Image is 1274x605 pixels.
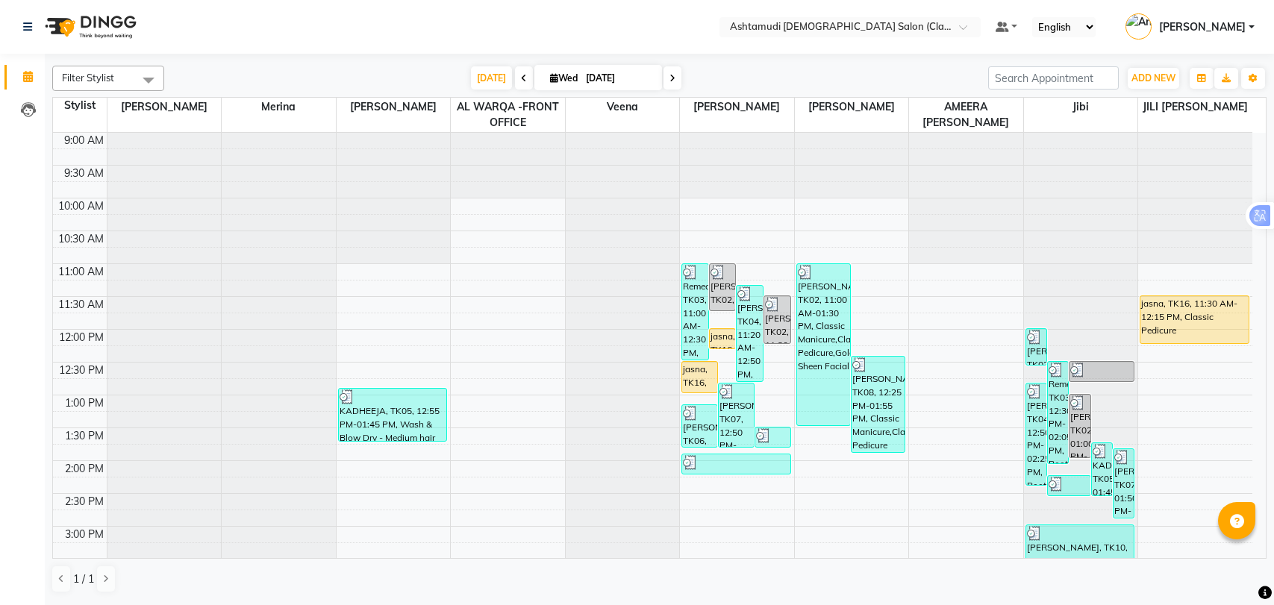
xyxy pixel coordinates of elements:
div: [PERSON_NAME], TK02, 01:30 PM-01:50 PM, Face Bleach/[PERSON_NAME] [755,427,790,447]
span: Merina [222,98,336,116]
div: [PERSON_NAME], TK04, 12:50 PM-02:25 PM, Roots Color - [MEDICAL_DATA] Free,Eyebrow Threading [1026,383,1046,485]
span: [PERSON_NAME] [795,98,909,116]
span: ADD NEW [1131,72,1175,84]
div: [PERSON_NAME], TK02, 01:00 PM-02:00 PM, Gold Sheen Facial [1070,395,1090,457]
div: [PERSON_NAME], TK02, 11:00 AM-11:45 AM, Classic Manicure [710,264,736,310]
span: JILI [PERSON_NAME] [1138,98,1252,116]
div: KADHEEJA, TK05, 01:45 PM-02:35 PM, Wash & Blow Dry - Medium hair [1092,443,1112,495]
div: 1:00 PM [62,395,107,411]
span: 1 / 1 [73,571,94,587]
div: 2:30 PM [62,494,107,510]
div: 9:00 AM [61,133,107,148]
div: 11:30 AM [55,297,107,313]
div: [PERSON_NAME], TK08, 01:55 PM-02:15 PM, Full Arms Waxing [682,454,790,474]
div: [PERSON_NAME], TK10, 03:00 PM-03:35 PM, Eyebrow Threading,Upper Lip Threading/Chin Threading [1026,525,1134,561]
div: Remea, TK03, 12:30 PM-02:05 PM, Roots Color - [MEDICAL_DATA] Free,Eyebrow Threading [1048,362,1068,463]
span: [DATE] [471,66,512,90]
div: 1:30 PM [62,428,107,444]
div: 10:30 AM [55,231,107,247]
input: Search Appointment [988,66,1119,90]
div: [PERSON_NAME], TK07, 12:50 PM-01:50 PM, Gold Sheen Facial [719,383,754,447]
img: logo [38,6,140,48]
div: [PERSON_NAME], TK02, 12:00 PM-12:35 PM, Clean Up [1026,329,1046,365]
span: [PERSON_NAME] [337,98,451,116]
span: Jibi [1024,98,1138,116]
div: 11:00 AM [55,264,107,280]
img: Anila Thomas [1125,13,1152,40]
div: 12:30 PM [56,363,107,378]
div: [PERSON_NAME], TK02, 11:00 AM-01:30 PM, Classic Manicure,Classic Pedicure,Gold Sheen Facial [797,264,850,425]
div: [PERSON_NAME], TK08, 02:15 PM-02:35 PM, Eyebrow Threading [1048,476,1090,495]
span: Filter Stylist [62,72,114,84]
div: 2:00 PM [62,461,107,477]
div: [PERSON_NAME], TK02, 12:30 PM-12:50 PM, Under Arms Waxing [1070,362,1134,381]
div: [PERSON_NAME], TK06, 01:10 PM-01:50 PM, Half legs Waxing,Under Arms Waxing [682,405,717,447]
div: [PERSON_NAME], TK08, 12:25 PM-01:55 PM, Classic Manicure,Classic Pedicure [852,357,905,452]
span: AL WARQA -FRONT OFFICE [451,98,565,132]
span: Wed [546,72,581,84]
div: jasna, TK16, 11:30 AM-12:15 PM, Classic Pedicure [1140,296,1249,343]
span: [PERSON_NAME] [107,98,222,116]
div: Remea, TK03, 11:00 AM-12:30 PM, Classic Pedicure,Classic Manicure [682,264,708,360]
div: KADHEEJA, TK05, 12:55 PM-01:45 PM, Wash & Blow Dry - Medium hair [339,389,447,441]
div: jasna, TK16, 12:00 PM-12:20 PM, Full Arms Waxing [710,329,736,348]
div: 3:00 PM [62,527,107,542]
div: [PERSON_NAME], TK07, 01:50 PM-02:55 PM, Hair Spa Schwarkopf/Loreal/Keratin - Short,Eyebrow Threading [1114,449,1134,518]
span: [PERSON_NAME] [1159,19,1246,35]
div: [PERSON_NAME], TK04, 11:20 AM-12:50 PM, Classic Pedicure,Classic Manicure [737,286,763,381]
div: jasna, TK16, 12:30 PM-01:00 PM, Full Legs Waxing [682,362,717,392]
div: 9:30 AM [61,166,107,181]
span: Veena [566,98,680,116]
span: [PERSON_NAME] [680,98,794,116]
button: ADD NEW [1128,68,1179,89]
span: AMEERA [PERSON_NAME] [909,98,1023,132]
div: 12:00 PM [56,330,107,345]
input: 2025-09-03 [581,67,656,90]
div: 10:00 AM [55,198,107,214]
div: [PERSON_NAME], TK02, 11:30 AM-12:15 PM, Classic Pedicure [764,296,790,343]
iframe: chat widget [1211,545,1259,590]
div: Stylist [53,98,107,113]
